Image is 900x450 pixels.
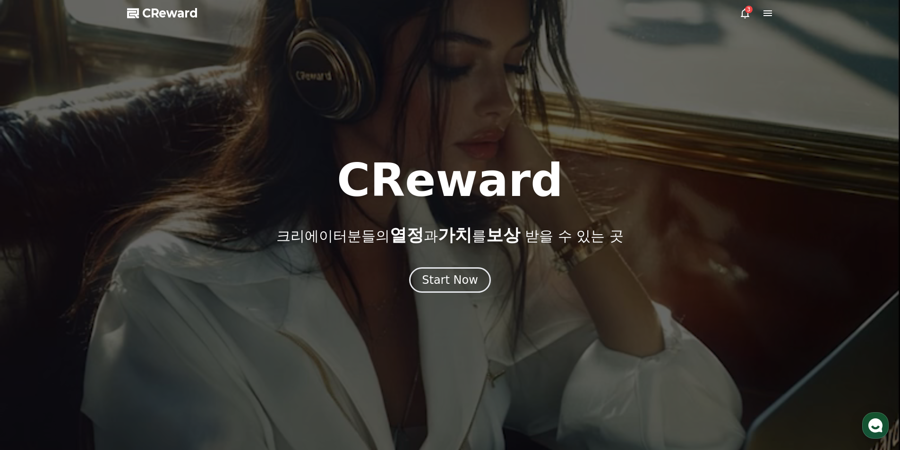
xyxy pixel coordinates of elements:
p: 크리에이터분들의 과 를 받을 수 있는 곳 [276,226,623,245]
a: CReward [127,6,198,21]
div: Start Now [422,272,478,288]
a: 3 [739,8,751,19]
span: CReward [142,6,198,21]
span: 가치 [438,225,472,245]
div: 3 [745,6,753,13]
span: 열정 [390,225,424,245]
h1: CReward [337,158,563,203]
span: 보상 [486,225,520,245]
a: Start Now [409,277,491,286]
button: Start Now [409,267,491,293]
